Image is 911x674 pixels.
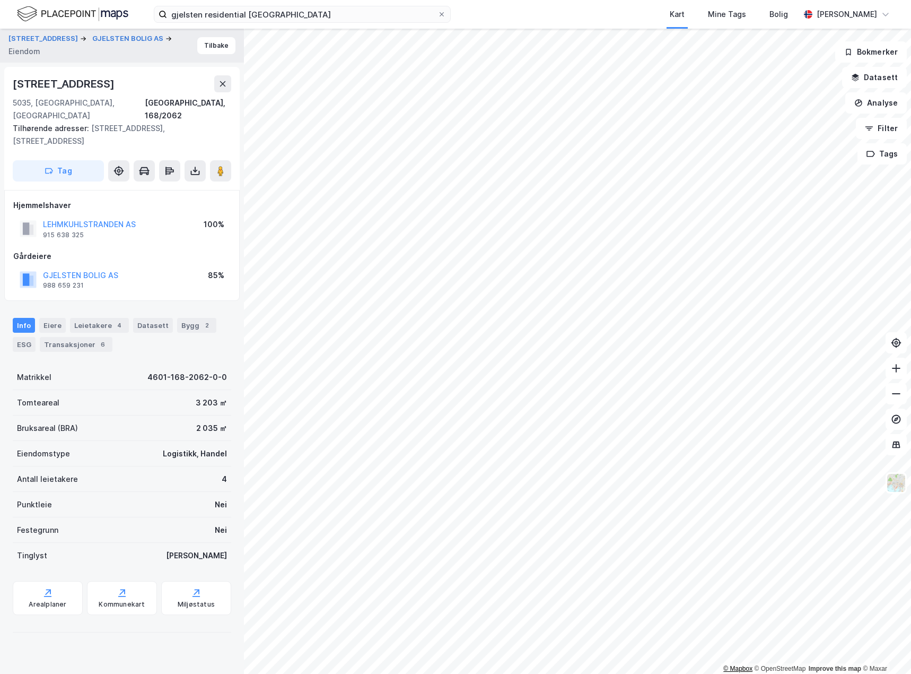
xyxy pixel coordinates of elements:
input: Søk på adresse, matrikkel, gårdeiere, leietakere eller personer [167,6,437,22]
div: 4 [222,473,227,486]
img: logo.f888ab2527a4732fd821a326f86c7f29.svg [17,5,128,23]
div: 85% [208,269,224,282]
div: Eiendomstype [17,447,70,460]
div: Bygg [177,318,216,333]
div: Nei [215,524,227,537]
div: 100% [204,218,224,231]
button: Analyse [845,92,907,114]
button: Datasett [842,67,907,88]
div: 4601-168-2062-0-0 [147,371,227,384]
div: Festegrunn [17,524,58,537]
iframe: Chat Widget [858,623,911,674]
button: Filter [856,118,907,139]
div: [STREET_ADDRESS] [13,75,117,92]
button: Tag [13,160,104,182]
div: Kommunekart [99,600,145,609]
div: 3 203 ㎡ [196,396,227,409]
div: Kart [670,8,685,21]
div: 4 [114,320,125,331]
div: 5035, [GEOGRAPHIC_DATA], [GEOGRAPHIC_DATA] [13,97,145,122]
div: ESG [13,337,36,352]
div: Matrikkel [17,371,51,384]
a: Mapbox [723,665,752,672]
div: 6 [98,339,108,350]
div: Logistikk, Handel [163,447,227,460]
div: Eiendom [8,45,40,58]
button: Tags [857,143,907,165]
img: Z [886,473,906,493]
div: Gårdeiere [13,250,231,263]
div: Bolig [769,8,788,21]
div: Transaksjoner [40,337,112,352]
button: GJELSTEN BOLIG AS [92,33,165,44]
div: Leietakere [70,318,129,333]
div: Mine Tags [708,8,746,21]
div: Datasett [133,318,173,333]
div: Punktleie [17,498,52,511]
span: Tilhørende adresser: [13,124,91,133]
div: [PERSON_NAME] [817,8,877,21]
div: [GEOGRAPHIC_DATA], 168/2062 [145,97,231,122]
div: Miljøstatus [178,600,215,609]
div: 2 035 ㎡ [196,422,227,435]
div: 988 659 231 [43,281,84,290]
div: Tomteareal [17,396,59,409]
div: Hjemmelshaver [13,199,231,212]
button: Bokmerker [835,41,907,63]
a: OpenStreetMap [755,665,806,672]
div: Nei [215,498,227,511]
div: [STREET_ADDRESS], [STREET_ADDRESS] [13,122,223,148]
a: Improve this map [809,665,861,672]
div: Antall leietakere [17,473,78,486]
button: Tilbake [197,37,235,54]
div: Tinglyst [17,549,47,562]
button: [STREET_ADDRESS] [8,33,80,44]
div: Bruksareal (BRA) [17,422,78,435]
div: Info [13,318,35,333]
div: Eiere [39,318,66,333]
div: 915 638 325 [43,231,84,239]
div: 2 [202,320,212,331]
div: [PERSON_NAME] [166,549,227,562]
div: Arealplaner [29,600,66,609]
